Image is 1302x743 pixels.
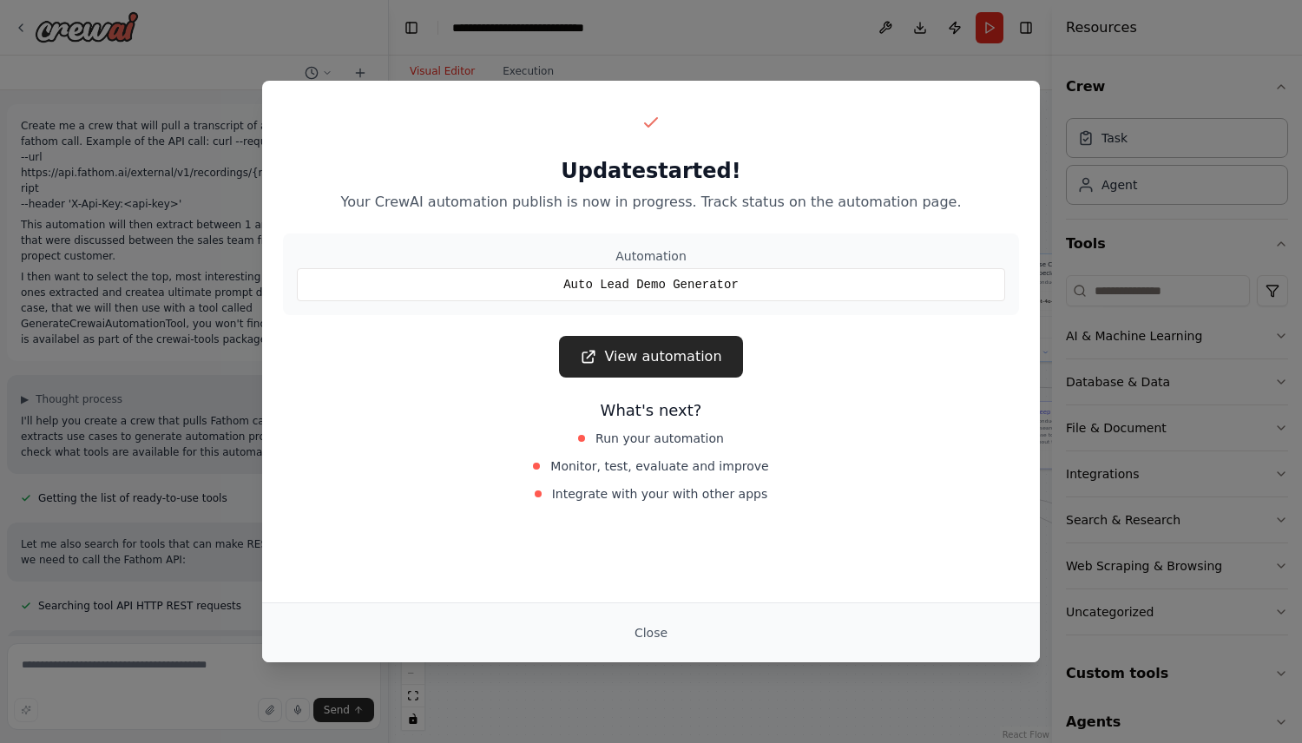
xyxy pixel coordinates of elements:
h3: What's next? [283,398,1019,423]
div: Automation [297,247,1005,265]
div: Auto Lead Demo Generator [297,268,1005,301]
span: Monitor, test, evaluate and improve [550,457,768,475]
p: Your CrewAI automation publish is now in progress. Track status on the automation page. [283,192,1019,213]
span: Run your automation [595,430,724,447]
a: View automation [559,336,742,378]
h2: Update started! [283,157,1019,185]
span: Integrate with your with other apps [552,485,768,503]
button: Close [621,617,681,648]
